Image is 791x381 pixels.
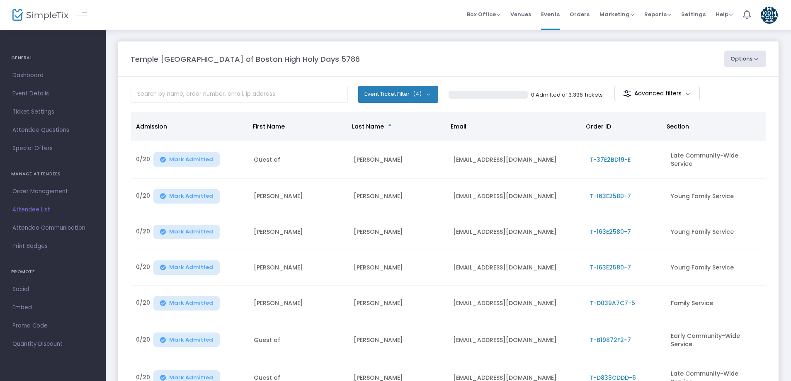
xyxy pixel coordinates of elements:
[136,192,150,204] span: 0/20
[352,122,384,131] span: Last Name
[12,143,93,154] span: Special Offers
[131,53,360,65] m-panel-title: Temple [GEOGRAPHIC_DATA] of Boston High Holy Days 5786
[590,228,631,236] span: T-163E2580-7
[12,223,93,233] span: Attendee Communication
[467,10,500,18] span: Box Office
[590,263,631,272] span: T-163E2580-7
[358,86,438,102] button: Event Ticket Filter(4)
[681,4,706,25] span: Settings
[153,296,220,311] button: Mark Admitted
[249,214,349,250] td: [PERSON_NAME]
[12,88,93,99] span: Event Details
[349,286,449,321] td: [PERSON_NAME]
[599,10,634,18] span: Marketing
[590,192,631,200] span: T-163E2580-7
[136,263,150,275] span: 0/20
[249,179,349,214] td: [PERSON_NAME]
[531,91,603,99] p: 0 Admitted of 3,396 Tickets
[541,4,560,25] span: Events
[667,122,689,131] span: Section
[413,91,422,97] span: (4)
[249,250,349,286] td: [PERSON_NAME]
[614,86,700,101] m-button: Advanced filters
[136,335,150,347] span: 0/20
[349,250,449,286] td: [PERSON_NAME]
[12,302,93,313] span: Embed
[448,321,584,359] td: [EMAIL_ADDRESS][DOMAIN_NAME]
[169,156,213,163] span: Mark Admitted
[666,179,766,214] td: Young Family Service
[11,264,95,280] h4: PROMOTE
[136,122,167,131] span: Admission
[136,227,150,239] span: 0/20
[510,4,531,25] span: Venues
[570,4,590,25] span: Orders
[153,332,220,347] button: Mark Admitted
[249,141,349,179] td: Guest of
[451,122,466,131] span: Email
[12,320,93,331] span: Promo Code
[12,284,93,295] span: Social
[249,286,349,321] td: [PERSON_NAME]
[666,141,766,179] td: Late Community-Wide Service
[12,339,93,349] span: Quantity Discount
[448,250,584,286] td: [EMAIL_ADDRESS][DOMAIN_NAME]
[12,107,93,117] span: Ticket Settings
[12,186,93,197] span: Order Management
[623,90,631,98] img: filter
[169,337,213,343] span: Mark Admitted
[249,321,349,359] td: Guest of
[349,321,449,359] td: [PERSON_NAME]
[12,241,93,252] span: Print Badges
[349,214,449,250] td: [PERSON_NAME]
[716,10,733,18] span: Help
[586,122,611,131] span: Order ID
[169,228,213,235] span: Mark Admitted
[12,70,93,81] span: Dashboard
[448,179,584,214] td: [EMAIL_ADDRESS][DOMAIN_NAME]
[666,286,766,321] td: Family Service
[169,264,213,271] span: Mark Admitted
[11,166,95,182] h4: MANAGE ATTENDEES
[169,374,213,381] span: Mark Admitted
[590,155,631,164] span: T-37E2BD19-E
[136,155,150,167] span: 0/20
[169,193,213,199] span: Mark Admitted
[590,299,635,307] span: T-D039A7C7-5
[153,260,220,275] button: Mark Admitted
[724,51,767,67] button: Options
[11,50,95,66] h4: GENERAL
[349,179,449,214] td: [PERSON_NAME]
[253,122,285,131] span: First Name
[12,125,93,136] span: Attendee Questions
[153,225,220,239] button: Mark Admitted
[590,336,631,344] span: T-B19872F2-7
[169,300,213,306] span: Mark Admitted
[644,10,671,18] span: Reports
[349,141,449,179] td: [PERSON_NAME]
[666,250,766,286] td: Young Family Service
[448,141,584,179] td: [EMAIL_ADDRESS][DOMAIN_NAME]
[153,152,220,167] button: Mark Admitted
[136,298,150,311] span: 0/20
[666,321,766,359] td: Early Community-Wide Service
[12,204,93,215] span: Attendee List
[387,123,393,130] span: Sortable
[131,86,348,103] input: Search by name, order number, email, ip address
[448,286,584,321] td: [EMAIL_ADDRESS][DOMAIN_NAME]
[153,189,220,204] button: Mark Admitted
[448,214,584,250] td: [EMAIL_ADDRESS][DOMAIN_NAME]
[666,214,766,250] td: Young Family Service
